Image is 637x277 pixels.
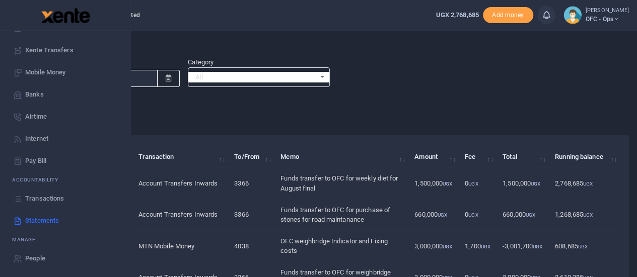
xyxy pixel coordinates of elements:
span: Internet [25,134,48,144]
td: 2,768,685 [549,168,620,199]
th: Transaction: activate to sort column ascending [133,146,229,168]
td: 0 [459,199,497,230]
td: 4038 [229,231,275,262]
li: Ac [8,172,122,188]
span: Airtime [25,112,47,122]
a: Internet [8,128,122,150]
td: 608,685 [549,231,620,262]
span: Banks [25,89,44,100]
td: 660,000 [409,199,459,230]
td: MTN Mobile Money [133,231,229,262]
li: Toup your wallet [483,7,533,24]
small: UGX [583,212,593,218]
td: Account Transfers Inwards [133,199,229,230]
th: Amount: activate to sort column ascending [409,146,459,168]
td: Funds transfer to OFC for weekly diet for August final [275,168,409,199]
small: UGX [578,244,588,249]
span: Statements [25,216,59,226]
a: Pay Bill [8,150,122,172]
span: Transactions [25,194,64,204]
td: 3366 [229,199,275,230]
small: [PERSON_NAME] [586,7,629,15]
th: To/From: activate to sort column ascending [229,146,275,168]
small: UGX [583,181,593,187]
a: People [8,247,122,269]
th: Running balance: activate to sort column ascending [549,146,620,168]
img: profile-user [563,6,582,24]
td: Funds transfer to OFC for purchase of stones for road maintanance [275,199,409,230]
small: UGX [438,212,447,218]
a: Xente Transfers [8,39,122,61]
small: UGX [531,181,540,187]
td: 660,000 [497,199,549,230]
td: Account Transfers Inwards [133,168,229,199]
a: Banks [8,83,122,106]
span: OFC - Ops [586,15,629,24]
label: Category [188,57,214,67]
small: UGX [443,181,452,187]
li: M [8,232,122,247]
small: UGX [468,181,478,187]
a: Add money [483,11,533,18]
a: profile-user [PERSON_NAME] OFC - Ops [563,6,629,24]
td: 1,268,685 [549,199,620,230]
span: People [25,253,45,263]
span: Xente Transfers [25,45,74,55]
th: Total: activate to sort column ascending [497,146,549,168]
th: Fee: activate to sort column ascending [459,146,497,168]
td: 0 [459,168,497,199]
th: Memo: activate to sort column ascending [275,146,409,168]
span: anage [17,236,36,243]
span: countability [20,176,58,183]
small: UGX [468,212,478,218]
a: Transactions [8,188,122,210]
small: UGX [533,244,542,249]
a: Statements [8,210,122,232]
span: Mobile Money [25,67,65,77]
h4: Statements [38,38,629,49]
li: Wallet ballance [432,10,482,20]
td: 1,500,000 [409,168,459,199]
td: 3366 [229,168,275,199]
td: OFC weighbridge Indicator and Fixing costs [275,231,409,262]
small: UGX [481,244,490,249]
small: UGX [526,212,535,218]
span: Add money [483,7,533,24]
a: Mobile Money [8,61,122,83]
td: 1,500,000 [497,168,549,199]
span: UGX 2,768,685 [436,11,478,19]
a: logo-small logo-large logo-large [40,11,90,19]
td: 3,000,000 [409,231,459,262]
a: Airtime [8,106,122,128]
a: UGX 2,768,685 [436,10,478,20]
span: All [195,72,315,82]
span: Pay Bill [25,156,46,166]
p: Download [38,99,629,110]
td: 1,700 [459,231,497,262]
td: -3,001,700 [497,231,549,262]
small: UGX [443,244,452,249]
img: logo-large [41,8,90,23]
